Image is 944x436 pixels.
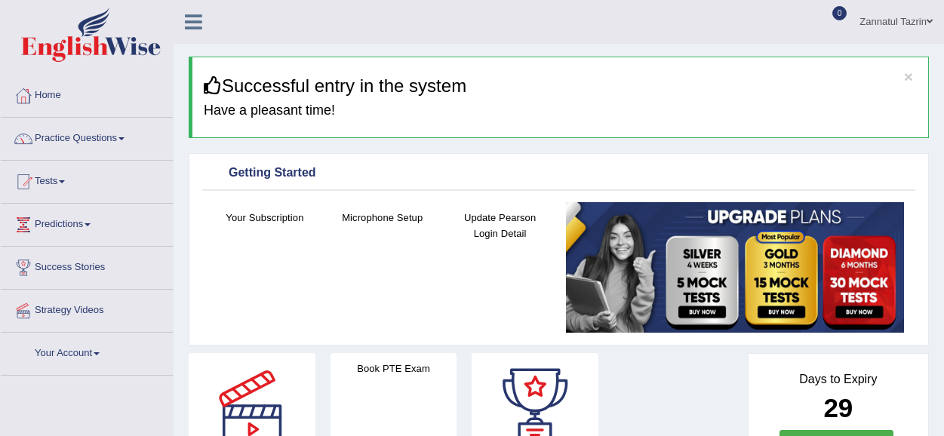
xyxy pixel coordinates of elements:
[204,76,917,96] h3: Successful entry in the system
[904,69,913,84] button: ×
[1,333,173,370] a: Your Account
[214,210,316,226] h4: Your Subscription
[1,247,173,284] a: Success Stories
[331,361,457,376] h4: Book PTE Exam
[832,6,847,20] span: 0
[1,118,173,155] a: Practice Questions
[449,210,552,241] h4: Update Pearson Login Detail
[1,290,173,327] a: Strategy Videos
[1,75,173,112] a: Home
[1,161,173,198] a: Tests
[206,162,912,185] div: Getting Started
[823,393,853,422] b: 29
[331,210,434,226] h4: Microphone Setup
[765,373,912,386] h4: Days to Expiry
[204,103,917,118] h4: Have a pleasant time!
[566,202,904,333] img: small5.jpg
[1,204,173,241] a: Predictions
